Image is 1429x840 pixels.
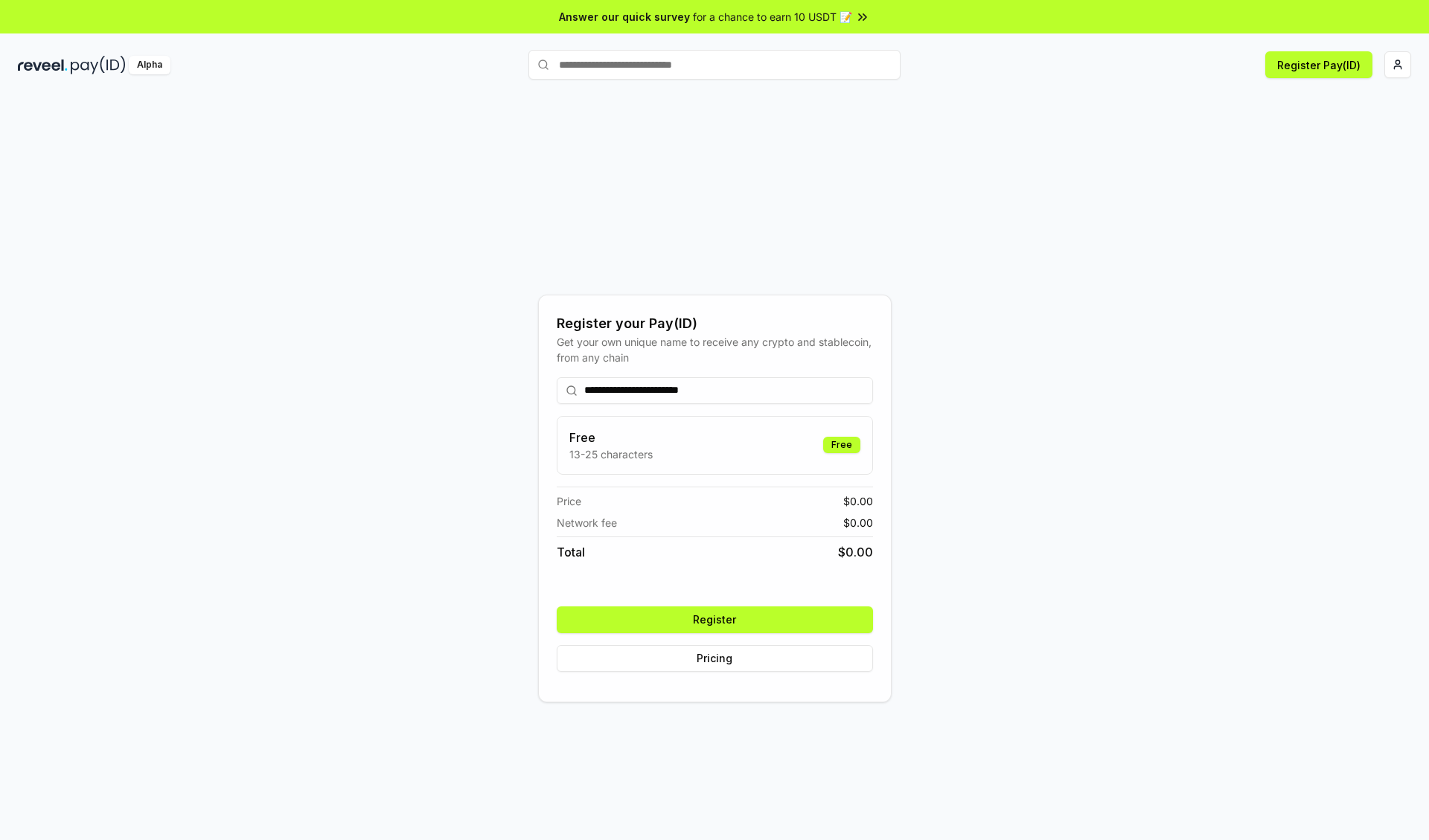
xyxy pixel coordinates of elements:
[559,9,690,25] span: Answer our quick survey
[557,645,873,672] button: Pricing
[557,493,581,509] span: Price
[838,543,873,561] span: $ 0.00
[557,313,873,334] div: Register your Pay(ID)
[843,493,873,509] span: $ 0.00
[18,56,68,74] img: reveel_dark
[1265,51,1372,78] button: Register Pay(ID)
[557,543,585,561] span: Total
[569,429,653,446] h3: Free
[557,515,617,530] span: Network fee
[557,334,873,365] div: Get your own unique name to receive any crypto and stablecoin, from any chain
[557,606,873,633] button: Register
[569,446,653,462] p: 13-25 characters
[129,56,170,74] div: Alpha
[823,437,860,453] div: Free
[693,9,852,25] span: for a chance to earn 10 USDT 📝
[843,515,873,530] span: $ 0.00
[71,56,126,74] img: pay_id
